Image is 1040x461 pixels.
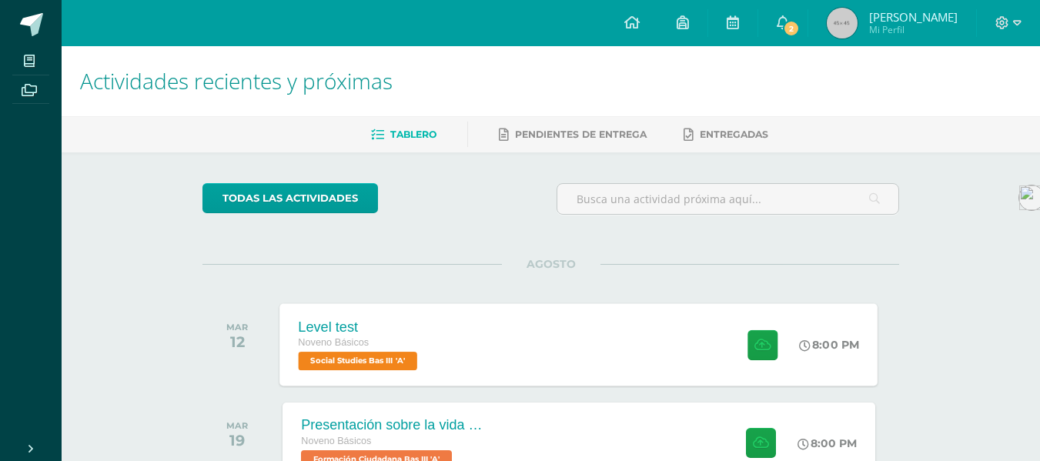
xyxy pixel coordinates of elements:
[226,322,248,332] div: MAR
[684,122,768,147] a: Entregadas
[80,66,393,95] span: Actividades recientes y próximas
[299,337,370,348] span: Noveno Básicos
[499,122,647,147] a: Pendientes de entrega
[783,20,800,37] span: 2
[202,183,378,213] a: todas las Actividades
[798,436,857,450] div: 8:00 PM
[299,352,418,370] span: Social Studies Bas III 'A'
[226,332,248,351] div: 12
[299,319,422,335] div: Level test
[226,431,248,449] div: 19
[515,129,647,140] span: Pendientes de entrega
[869,23,958,36] span: Mi Perfil
[827,8,858,38] img: 45x45
[557,184,898,214] input: Busca una actividad próxima aquí...
[390,129,436,140] span: Tablero
[700,129,768,140] span: Entregadas
[226,420,248,431] div: MAR
[301,436,371,446] span: Noveno Básicos
[301,417,486,433] div: Presentación sobre la vida del General [PERSON_NAME].
[800,338,860,352] div: 8:00 PM
[502,257,600,271] span: AGOSTO
[869,9,958,25] span: [PERSON_NAME]
[371,122,436,147] a: Tablero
